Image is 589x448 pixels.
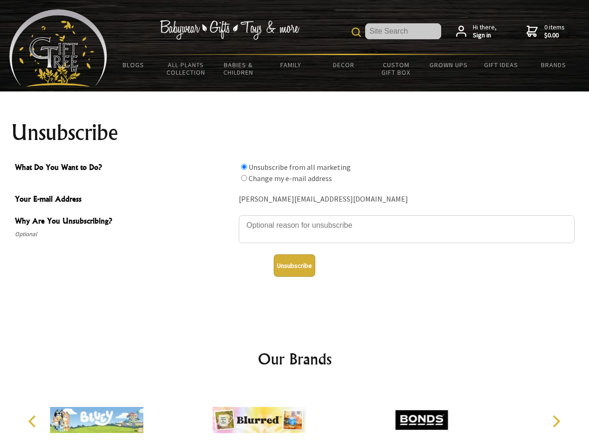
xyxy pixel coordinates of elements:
a: BLOGS [107,55,160,75]
a: Hi there,Sign in [456,23,497,40]
span: Optional [15,229,234,240]
label: Change my e-mail address [249,174,332,183]
a: Grown Ups [422,55,475,75]
a: Custom Gift Box [370,55,423,82]
span: Hi there, [473,23,497,40]
input: What Do You Want to Do? [241,175,247,181]
a: Babies & Children [212,55,265,82]
span: Your E-mail Address [15,193,234,207]
strong: Sign in [473,31,497,40]
a: Family [265,55,318,75]
label: Unsubscribe from all marketing [249,162,351,172]
span: 0 items [544,23,565,40]
a: Decor [317,55,370,75]
input: What Do You Want to Do? [241,164,247,170]
a: All Plants Collection [160,55,213,82]
a: 0 items$0.00 [527,23,565,40]
h1: Unsubscribe [11,121,578,144]
div: [PERSON_NAME][EMAIL_ADDRESS][DOMAIN_NAME] [239,192,575,207]
img: Babywear - Gifts - Toys & more [159,20,299,40]
a: Brands [527,55,580,75]
img: product search [352,28,361,37]
button: Previous [23,411,44,432]
button: Next [546,411,566,432]
input: Site Search [365,23,441,39]
span: What Do You Want to Do? [15,161,234,175]
textarea: Why Are You Unsubscribing? [239,215,575,243]
img: Babyware - Gifts - Toys and more... [9,9,107,87]
strong: $0.00 [544,31,565,40]
h2: Our Brands [19,348,571,370]
a: Gift Ideas [475,55,527,75]
button: Unsubscribe [274,254,315,277]
span: Why Are You Unsubscribing? [15,215,234,229]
